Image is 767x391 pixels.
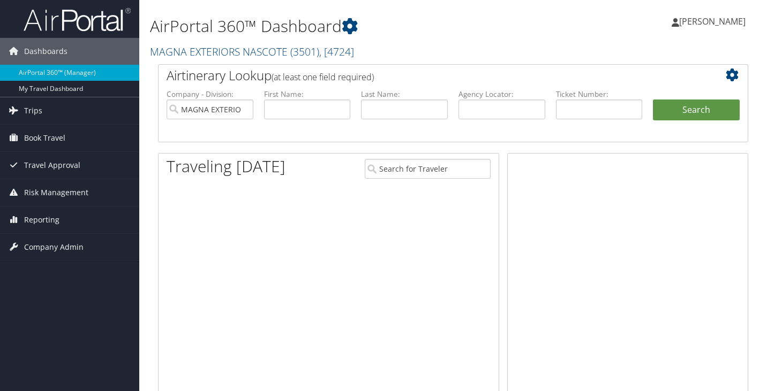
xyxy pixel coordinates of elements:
[167,66,690,85] h2: Airtinerary Lookup
[167,155,285,178] h1: Traveling [DATE]
[653,99,740,121] button: Search
[290,44,319,59] span: ( 3501 )
[365,159,490,179] input: Search for Traveler
[672,5,756,37] a: [PERSON_NAME]
[24,234,84,260] span: Company Admin
[24,152,80,179] span: Travel Approval
[458,89,545,99] label: Agency Locator:
[679,16,746,27] span: [PERSON_NAME]
[24,97,42,124] span: Trips
[24,125,65,151] span: Book Travel
[150,15,554,37] h1: AirPortal 360™ Dashboard
[319,44,354,59] span: , [ 4724 ]
[24,206,59,233] span: Reporting
[556,89,643,99] label: Ticket Number:
[24,7,131,32] img: airportal-logo.png
[361,89,448,99] label: Last Name:
[272,71,374,83] span: (at least one field required)
[264,89,351,99] label: First Name:
[24,179,88,206] span: Risk Management
[167,89,253,99] label: Company - Division:
[24,38,67,65] span: Dashboards
[150,44,354,59] a: MAGNA EXTERIORS NASCOTE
